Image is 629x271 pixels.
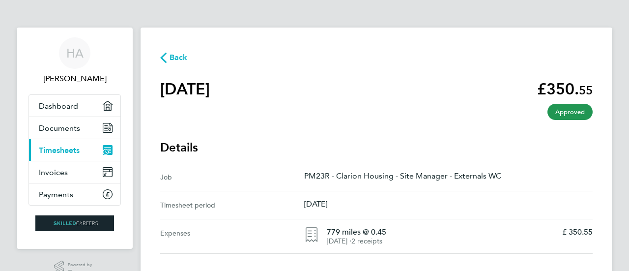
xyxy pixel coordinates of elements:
span: Timesheets [39,146,80,155]
button: Back [160,51,188,63]
p: [DATE] [304,199,593,209]
div: Expenses [160,219,304,253]
h4: 779 miles @ 0.45 [327,227,554,237]
div: Timesheet period [160,199,304,211]
span: 55 [579,83,593,97]
span: 2 receipts [351,237,382,245]
h1: [DATE] [160,79,210,99]
span: Payments [39,190,73,199]
div: Job [160,171,304,183]
span: Back [170,52,188,63]
span: Powered by [68,261,95,269]
a: Dashboard [29,95,120,117]
a: HA[PERSON_NAME] [29,37,121,85]
a: Payments [29,183,120,205]
app-decimal: £350. [537,80,593,98]
a: Go to home page [29,215,121,231]
span: Invoices [39,168,68,177]
span: This timesheet has been approved. [547,104,593,120]
span: HA [66,47,84,60]
a: Timesheets [29,139,120,161]
nav: Main navigation [17,28,133,249]
span: [DATE] ⋅ [327,237,351,245]
span: Documents [39,123,80,133]
img: skilledcareers-logo-retina.png [35,215,114,231]
span: Haroon Ahmed [29,73,121,85]
span: Dashboard [39,101,78,111]
p: PM23R - Clarion Housing - Site Manager - Externals WC [304,171,593,181]
p: £ 350.55 [562,227,593,237]
h3: Details [160,140,593,155]
a: Documents [29,117,120,139]
a: Invoices [29,161,120,183]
